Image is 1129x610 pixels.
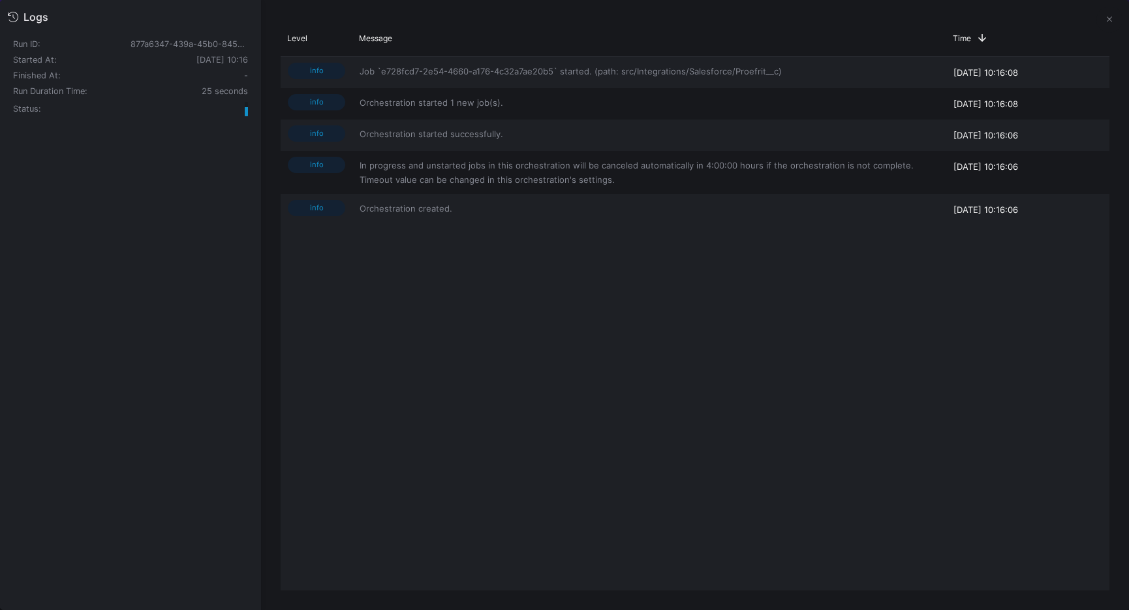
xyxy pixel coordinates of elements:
span: info [288,157,345,173]
span: Orchestration started successfully. [360,127,939,141]
span: info [288,125,345,142]
span: info [288,63,345,79]
span: 25 seconds [202,86,248,96]
span: In progress and unstarted jobs in this orchestration will be canceled automatically in 4:00:00 ho... [360,158,939,187]
div: [DATE] 10:16:06 [946,194,1109,225]
span: Time [953,33,971,43]
div: [DATE] 10:16:06 [946,151,1109,194]
span: [DATE] 10:16 [196,55,248,65]
span: Level [287,33,307,43]
span: - [244,71,248,80]
div: Status: [13,104,131,114]
div: Run Duration Time: [13,86,131,97]
div: Run ID: [13,40,131,48]
span: info [288,94,345,110]
span: info [288,200,345,216]
div: [DATE] 10:16:08 [946,88,1109,120]
div: Logs [23,10,48,24]
span: Orchestration created. [360,201,939,216]
span: Message [359,33,392,43]
div: [DATE] 10:16:08 [946,57,1109,88]
div: [DATE] 10:16:06 [946,120,1109,151]
div: 877a6347-439a-45b0-8456-91a640c409c3 [131,39,248,50]
div: Started At: [13,55,131,65]
span: Orchestration started 1 new job(s). [360,95,939,110]
div: Finished At: [13,71,131,81]
span: Job `e728fcd7-2e54-4660-a176-4c32a7ae20b5` started. (path: src/Integrations/Salesforce/Proefrit__c) [360,64,939,78]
